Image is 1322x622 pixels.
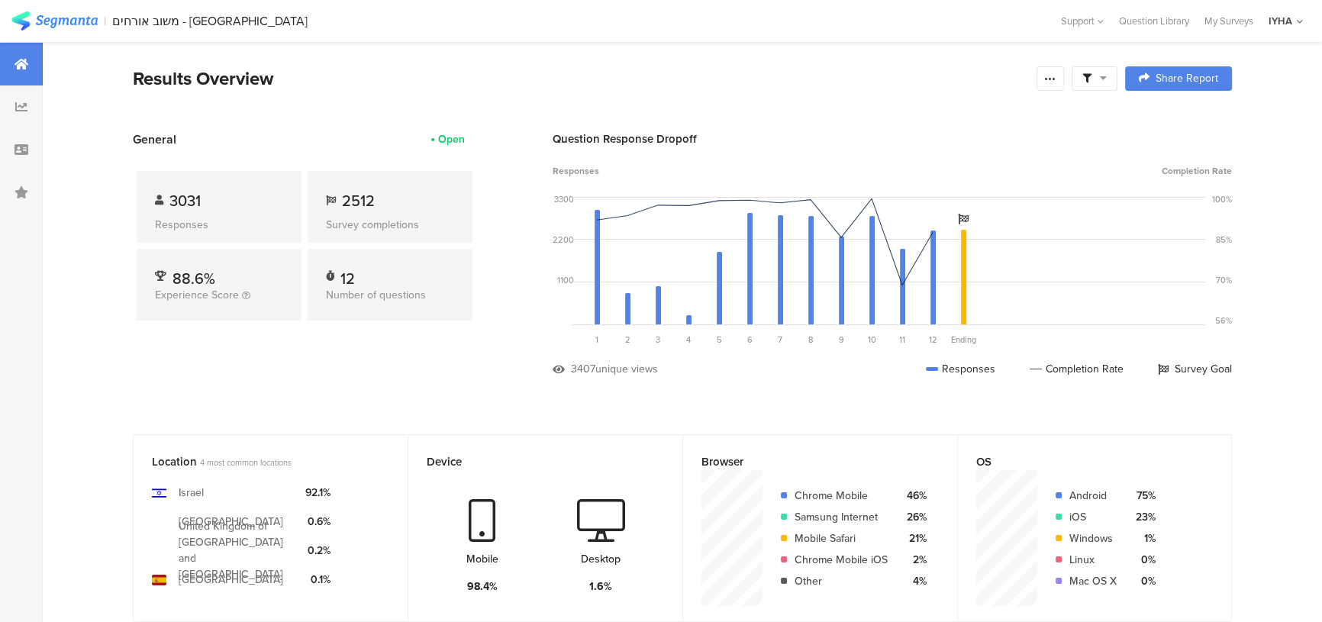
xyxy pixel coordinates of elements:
div: 0.6% [305,514,330,530]
div: unique views [595,361,658,377]
div: Survey completions [326,217,454,233]
span: 3031 [169,189,201,212]
span: 9 [839,334,844,346]
span: 5 [717,334,722,346]
div: 0% [1129,573,1156,589]
div: Chrome Mobile [795,488,888,504]
div: OS [976,453,1188,470]
span: General [133,131,176,148]
div: United Kingdom of [GEOGRAPHIC_DATA] and [GEOGRAPHIC_DATA] [179,518,293,582]
a: Question Library [1111,14,1197,28]
span: 2512 [342,189,375,212]
div: Mobile Safari [795,530,888,546]
span: 6 [747,334,753,346]
div: [GEOGRAPHIC_DATA] [179,514,283,530]
div: iOS [1069,509,1117,525]
div: Responses [155,217,283,233]
div: 1% [1129,530,1156,546]
div: משוב אורחים - [GEOGRAPHIC_DATA] [112,14,308,28]
div: Support [1061,9,1104,33]
div: Linux [1069,552,1117,568]
div: 0.1% [305,572,330,588]
div: Mac OS X [1069,573,1117,589]
div: 70% [1216,274,1232,286]
span: Responses [553,164,599,178]
span: 3 [656,334,660,346]
div: | [104,12,106,30]
div: Question Response Dropoff [553,131,1232,147]
div: Open [438,131,465,147]
span: Completion Rate [1162,164,1232,178]
div: 0% [1129,552,1156,568]
div: 98.4% [467,578,498,595]
span: 11 [899,334,905,346]
img: segmanta logo [11,11,98,31]
div: 2% [900,552,927,568]
div: 4% [900,573,927,589]
span: 88.6% [173,267,215,290]
span: Share Report [1156,73,1218,84]
span: 4 most common locations [200,456,292,469]
span: 12 [929,334,937,346]
div: Responses [926,361,995,377]
div: 21% [900,530,927,546]
span: 10 [868,334,876,346]
div: Desktop [581,551,621,567]
div: Device [427,453,639,470]
span: 7 [778,334,782,346]
div: Other [795,573,888,589]
div: IYHA [1269,14,1292,28]
div: 100% [1212,193,1232,205]
div: Completion Rate [1030,361,1124,377]
div: 12 [340,267,355,282]
div: 23% [1129,509,1156,525]
div: 3407 [571,361,595,377]
div: [GEOGRAPHIC_DATA] [179,572,283,588]
div: Survey Goal [1158,361,1232,377]
div: Israel [179,485,204,501]
div: Android [1069,488,1117,504]
div: 85% [1216,234,1232,246]
i: Survey Goal [958,214,969,224]
div: 46% [900,488,927,504]
div: Windows [1069,530,1117,546]
span: Experience Score [155,287,239,303]
div: 2200 [553,234,574,246]
div: 1.6% [589,578,612,595]
div: Samsung Internet [795,509,888,525]
a: My Surveys [1197,14,1261,28]
div: Chrome Mobile iOS [795,552,888,568]
div: 75% [1129,488,1156,504]
div: 56% [1215,314,1232,327]
span: 8 [808,334,813,346]
span: 4 [686,334,691,346]
div: 92.1% [305,485,330,501]
div: 0.2% [305,543,330,559]
span: Number of questions [326,287,426,303]
div: 26% [900,509,927,525]
div: 3300 [554,193,574,205]
div: Results Overview [133,65,1029,92]
div: 1100 [557,274,574,286]
div: Browser [701,453,914,470]
div: Mobile [466,551,498,567]
span: 1 [595,334,598,346]
span: 2 [625,334,630,346]
div: Location [152,453,364,470]
div: Ending [948,334,979,346]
